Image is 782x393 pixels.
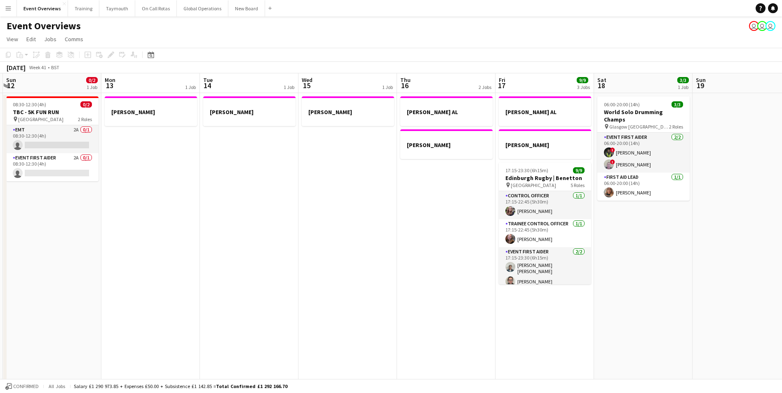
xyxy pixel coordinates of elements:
button: Taymouth [99,0,135,16]
a: Jobs [41,34,60,44]
app-user-avatar: Operations Team [766,21,775,31]
div: Salary £1 290 973.85 + Expenses £50.00 + Subsistence £1 142.85 = [74,383,287,389]
button: New Board [228,0,265,16]
span: Week 41 [27,64,48,70]
div: [DATE] [7,63,26,72]
div: BST [51,64,59,70]
app-user-avatar: Operations Team [757,21,767,31]
a: View [3,34,21,44]
span: Jobs [44,35,56,43]
span: Edit [26,35,36,43]
h1: Event Overviews [7,20,81,32]
span: Comms [65,35,83,43]
span: View [7,35,18,43]
span: All jobs [47,383,67,389]
a: Edit [23,34,39,44]
span: Total Confirmed £1 292 166.70 [216,383,287,389]
span: Confirmed [13,384,39,389]
app-user-avatar: Operations Team [749,21,759,31]
button: Confirmed [4,382,40,391]
button: Event Overviews [17,0,68,16]
button: Training [68,0,99,16]
button: Global Operations [177,0,228,16]
a: Comms [61,34,87,44]
button: On Call Rotas [135,0,177,16]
